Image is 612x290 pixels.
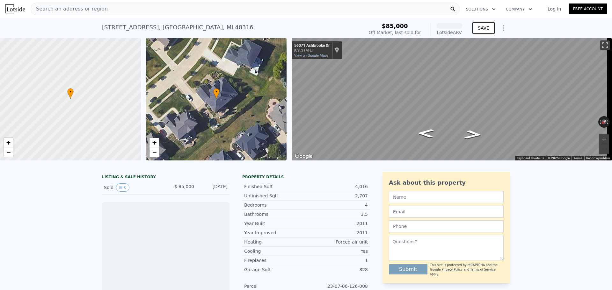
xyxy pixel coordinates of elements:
button: Keyboard shortcuts [517,156,544,160]
a: Privacy Policy [442,268,463,271]
div: 2011 [306,220,368,227]
button: Submit [389,264,427,274]
button: Show Options [497,22,510,34]
div: • [67,88,74,99]
span: $ 85,000 [174,184,194,189]
a: Terms (opens in new tab) [573,156,582,160]
button: Zoom in [599,134,609,144]
div: Bedrooms [244,202,306,208]
span: © 2025 Google [548,156,570,160]
div: 2011 [306,230,368,236]
div: Cooling [244,248,306,254]
div: 4,016 [306,183,368,190]
div: LISTING & SALE HISTORY [102,174,229,181]
a: Zoom out [149,147,159,157]
span: Search an address or region [31,5,108,13]
span: • [67,89,74,95]
a: Zoom in [149,138,159,147]
a: Free Account [569,4,607,14]
div: Forced air unit [306,239,368,245]
button: Solutions [461,4,501,15]
div: 3.5 [306,211,368,217]
a: View on Google Maps [294,53,329,58]
div: Off Market, last sold for [369,29,421,36]
a: Zoom out [4,147,13,157]
div: 2,707 [306,193,368,199]
img: Lotside [5,4,25,13]
a: Terms of Service [470,268,495,271]
input: Email [389,206,504,218]
span: + [152,138,156,146]
div: Map [292,38,612,160]
div: [DATE] [199,183,228,192]
div: 1 [306,257,368,264]
span: $85,000 [382,23,408,29]
div: This site is protected by reCAPTCHA and the Google and apply. [430,263,504,277]
div: Finished Sqft [244,183,306,190]
div: Unfinished Sqft [244,193,306,199]
a: Log In [540,6,569,12]
span: − [152,148,156,156]
div: Bathrooms [244,211,306,217]
div: Heating [244,239,306,245]
div: Property details [242,174,370,180]
button: Company [501,4,537,15]
div: 828 [306,266,368,273]
path: Go Northeast, Ashbrooke Dr [410,127,441,140]
div: • [213,88,220,99]
a: Report a problem [586,156,610,160]
div: Street View [292,38,612,160]
div: Lotside ARV [437,29,462,36]
div: Year Improved [244,230,306,236]
div: Garage Sqft [244,266,306,273]
span: − [6,148,11,156]
div: Parcel [244,283,306,289]
button: SAVE [472,22,495,34]
div: [STREET_ADDRESS] , [GEOGRAPHIC_DATA] , MI 48316 [102,23,253,32]
input: Name [389,191,504,203]
div: 56071 Ashbrooke Dr [294,43,330,48]
span: • [213,89,220,95]
div: Sold [104,183,161,192]
button: Rotate clockwise [607,116,610,128]
a: Open this area in Google Maps (opens a new window) [293,152,314,160]
span: + [6,138,11,146]
path: Go Southwest, Ashbrooke Dr [456,128,490,141]
div: 4 [306,202,368,208]
input: Phone [389,220,504,232]
button: View historical data [116,183,129,192]
div: Yes [306,248,368,254]
button: Toggle fullscreen view [600,40,610,50]
div: Year Built [244,220,306,227]
div: [US_STATE] [294,48,330,53]
img: Google [293,152,314,160]
a: Zoom in [4,138,13,147]
button: Rotate counterclockwise [598,116,602,128]
div: 23-07-06-126-008 [306,283,368,289]
div: Fireplaces [244,257,306,264]
a: Show location on map [335,47,339,54]
div: Ask about this property [389,178,504,187]
button: Reset the view [598,117,610,128]
button: Zoom out [599,144,609,154]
